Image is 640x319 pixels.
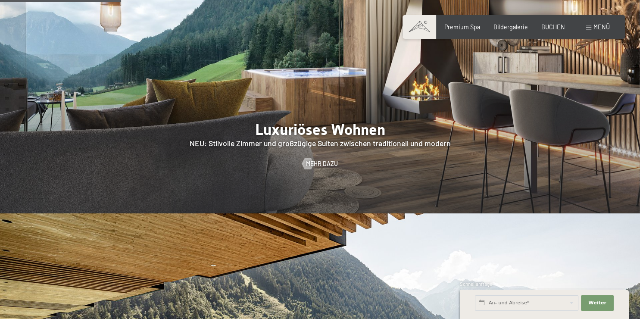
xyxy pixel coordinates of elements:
span: Menü [593,23,610,31]
span: Schnellanfrage [460,281,492,287]
button: Weiter [581,295,614,311]
a: BUCHEN [541,23,565,31]
span: Mehr dazu [306,159,338,168]
a: Bildergalerie [493,23,528,31]
a: Premium Spa [444,23,480,31]
span: Weiter [588,300,606,306]
a: Mehr dazu [302,159,338,168]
